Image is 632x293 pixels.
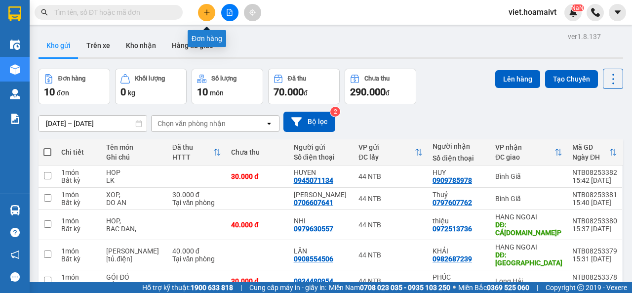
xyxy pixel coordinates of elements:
button: Kho nhận [118,34,164,57]
button: Bộ lọc [283,112,335,132]
div: Bất kỳ [61,176,96,184]
div: DĐ: CÁI.MÉP [495,221,562,237]
div: ver 1.8.137 [568,31,601,42]
button: Đơn hàng10đơn [39,69,110,104]
div: 44 NTB [358,195,423,203]
button: Kho gửi [39,34,79,57]
div: Đã thu [288,75,306,82]
span: 70.000 [274,86,304,98]
div: HANG NGOAI [495,213,562,221]
div: BÁNH TT [106,281,162,289]
div: Bất kỳ [61,255,96,263]
div: GÓI ĐỎ [106,273,162,281]
div: 15:40 [DATE] [572,199,617,207]
div: 0945071134 [294,176,333,184]
div: Bình Giã [495,195,562,203]
span: ⚪️ [453,286,456,290]
div: NTB08253380 [572,217,617,225]
div: HOP [106,168,162,176]
span: 10 [44,86,55,98]
div: DĐ: Phú.Mỹ_TX [495,251,562,267]
span: Cung cấp máy in - giấy in: [249,282,326,293]
strong: 1900 633 818 [191,284,233,292]
div: LÂN [294,247,349,255]
div: Tên món [106,143,162,151]
svg: open [265,120,273,127]
sup: NaN [571,4,584,11]
span: message [10,272,20,282]
div: 44 NTB [358,251,423,259]
span: Miền Nam [329,282,450,293]
div: Người nhận [433,142,485,150]
input: Tìm tên, số ĐT hoặc mã đơn [54,7,171,18]
div: 30.000 đ [172,191,221,199]
div: HUYEN [294,168,349,176]
div: VP nhận [495,143,554,151]
div: NTB08253381 [572,191,617,199]
div: Mã GD [572,143,609,151]
button: caret-down [609,4,626,21]
div: Chi tiết [61,148,96,156]
div: 0797607762 [433,199,472,207]
div: Bất kỳ [61,225,96,233]
span: 10 [197,86,208,98]
div: HTTT [172,153,213,161]
span: viet.hoamaivt [501,6,564,18]
div: BAC DAN, [106,225,162,233]
button: Lên hàng [495,70,540,88]
button: Khối lượng0kg [115,69,187,104]
span: notification [10,250,20,259]
span: kg [128,89,135,97]
div: 0982687239 [433,255,472,263]
div: Chưa thu [231,148,283,156]
div: 15:31 [DATE] [572,281,617,289]
div: KHẢI [433,247,485,255]
div: XOP, [106,191,162,199]
div: Số điện thoại [433,154,485,162]
div: ĐC giao [495,153,554,161]
span: Hỗ trợ kỹ thuật: [142,282,233,293]
span: aim [249,9,256,16]
div: 30.000 đ [231,277,283,285]
div: Tại văn phòng [172,199,221,207]
th: Toggle SortBy [167,139,226,166]
span: đ [386,89,390,97]
span: caret-down [613,8,622,17]
th: Toggle SortBy [354,139,428,166]
div: 1 món [61,247,96,255]
div: Số điện thoại [294,153,349,161]
div: 15:31 [DATE] [572,255,617,263]
div: HOP, [106,217,162,225]
div: Tại văn phòng [172,255,221,263]
button: Tạo Chuyến [545,70,598,88]
div: Chưa thu [364,75,390,82]
img: warehouse-icon [10,205,20,215]
div: 44 NTB [358,221,423,229]
span: search [41,9,48,16]
div: 15:42 [DATE] [572,176,617,184]
span: | [537,282,538,293]
div: 1 món [61,273,96,281]
div: 0909785978 [433,176,472,184]
div: Bất kỳ [61,199,96,207]
div: Bất kỳ [61,281,96,289]
div: HANG NGOAI [495,243,562,251]
div: DO AN [106,199,162,207]
div: 0972513736 [433,225,472,233]
div: 44 NTB [358,277,423,285]
div: LK [106,176,162,184]
div: NHI [294,217,349,225]
img: phone-icon [591,8,600,17]
span: Miền Bắc [458,282,529,293]
span: copyright [577,284,584,291]
div: Đã thu [172,143,213,151]
div: 1 món [61,168,96,176]
button: Chưa thu290.000đ [345,69,416,104]
button: plus [198,4,215,21]
div: thiệu [433,217,485,225]
span: file-add [226,9,233,16]
span: | [240,282,242,293]
span: 290.000 [350,86,386,98]
div: HUY [433,168,485,176]
div: 40.000 đ [231,221,283,229]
